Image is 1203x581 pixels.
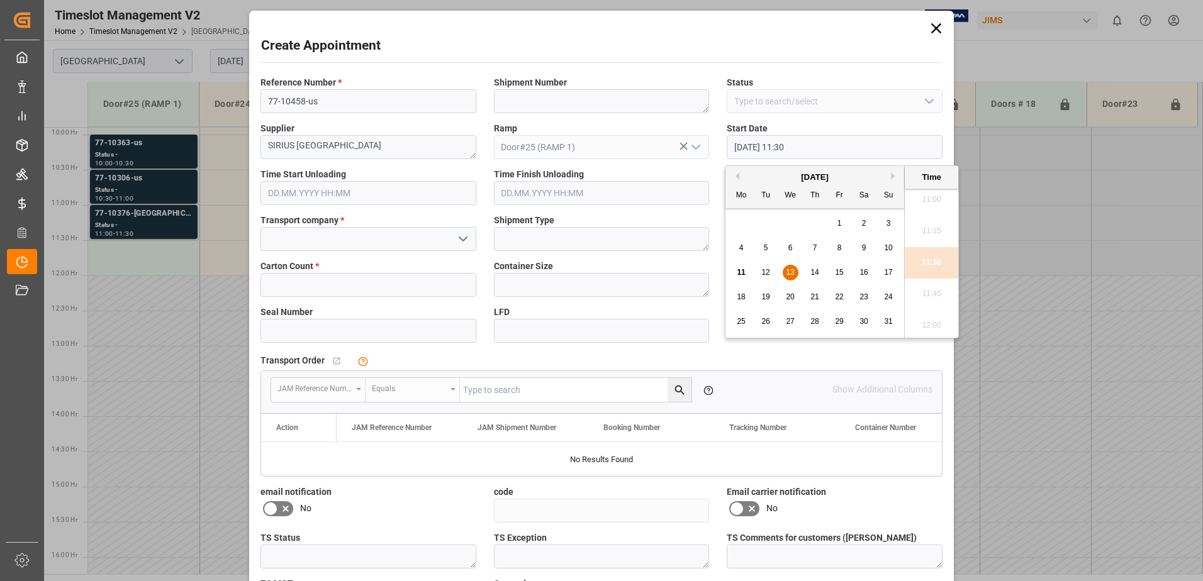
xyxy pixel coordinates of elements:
[807,289,823,305] div: Choose Thursday, August 21st, 2025
[260,485,332,499] span: email notification
[734,188,749,204] div: Mo
[494,306,510,319] span: LFD
[783,289,798,305] div: Choose Wednesday, August 20th, 2025
[832,240,848,256] div: Choose Friday, August 8th, 2025
[884,317,892,326] span: 31
[761,268,769,277] span: 12
[813,243,817,252] span: 7
[832,265,848,280] div: Choose Friday, August 15th, 2025
[727,135,943,159] input: DD.MM.YYYY HH:MM
[758,188,774,204] div: Tu
[727,531,917,545] span: TS Comments for customers ([PERSON_NAME])
[300,502,311,515] span: No
[884,268,892,277] span: 17
[260,76,342,89] span: Reference Number
[758,314,774,329] div: Choose Tuesday, August 26th, 2025
[494,122,517,135] span: Ramp
[727,89,943,113] input: Type to search/select
[603,423,660,432] span: Booking Number
[783,188,798,204] div: We
[758,265,774,280] div: Choose Tuesday, August 12th, 2025
[729,211,901,334] div: month 2025-08
[727,485,826,499] span: Email carrier notification
[810,317,819,326] span: 28
[739,243,744,252] span: 4
[786,317,794,326] span: 27
[881,265,897,280] div: Choose Sunday, August 17th, 2025
[786,268,794,277] span: 13
[729,423,786,432] span: Tracking Number
[734,314,749,329] div: Choose Monday, August 25th, 2025
[494,531,547,545] span: TS Exception
[835,317,843,326] span: 29
[260,181,476,205] input: DD.MM.YYYY HH:MM
[810,268,819,277] span: 14
[859,268,868,277] span: 16
[862,243,866,252] span: 9
[737,268,745,277] span: 11
[261,36,381,56] h2: Create Appointment
[884,292,892,301] span: 24
[494,485,513,499] span: code
[372,380,446,394] div: Equals
[881,216,897,231] div: Choose Sunday, August 3rd, 2025
[761,292,769,301] span: 19
[734,240,749,256] div: Choose Monday, August 4th, 2025
[783,265,798,280] div: Choose Wednesday, August 13th, 2025
[478,423,556,432] span: JAM Shipment Number
[837,219,842,228] span: 1
[494,168,584,181] span: Time Finish Unloading
[366,378,460,402] button: open menu
[856,188,872,204] div: Sa
[260,531,300,545] span: TS Status
[737,292,745,301] span: 18
[783,314,798,329] div: Choose Wednesday, August 27th, 2025
[856,265,872,280] div: Choose Saturday, August 16th, 2025
[732,172,739,180] button: Previous Month
[766,502,778,515] span: No
[807,314,823,329] div: Choose Thursday, August 28th, 2025
[725,171,904,184] div: [DATE]
[881,314,897,329] div: Choose Sunday, August 31st, 2025
[891,172,898,180] button: Next Month
[494,181,710,205] input: DD.MM.YYYY HH:MM
[734,289,749,305] div: Choose Monday, August 18th, 2025
[835,268,843,277] span: 15
[881,289,897,305] div: Choose Sunday, August 24th, 2025
[862,219,866,228] span: 2
[887,219,891,228] span: 3
[919,92,937,111] button: open menu
[686,138,705,157] button: open menu
[786,292,794,301] span: 20
[832,188,848,204] div: Fr
[807,265,823,280] div: Choose Thursday, August 14th, 2025
[884,243,892,252] span: 10
[832,216,848,231] div: Choose Friday, August 1st, 2025
[452,230,471,249] button: open menu
[807,240,823,256] div: Choose Thursday, August 7th, 2025
[271,378,366,402] button: open menu
[832,314,848,329] div: Choose Friday, August 29th, 2025
[761,317,769,326] span: 26
[352,423,432,432] span: JAM Reference Number
[260,260,319,273] span: Carton Count
[668,378,691,402] button: search button
[460,378,691,402] input: Type to search
[727,76,753,89] span: Status
[727,122,768,135] span: Start Date
[855,423,916,432] span: Container Number
[260,135,476,159] textarea: SIRIUS [GEOGRAPHIC_DATA]
[260,354,325,367] span: Transport Order
[859,292,868,301] span: 23
[881,188,897,204] div: Su
[856,314,872,329] div: Choose Saturday, August 30th, 2025
[856,289,872,305] div: Choose Saturday, August 23rd, 2025
[788,243,793,252] span: 6
[260,214,344,227] span: Transport company
[494,214,554,227] span: Shipment Type
[494,76,567,89] span: Shipment Number
[494,135,710,159] input: Type to search/select
[807,188,823,204] div: Th
[783,240,798,256] div: Choose Wednesday, August 6th, 2025
[859,317,868,326] span: 30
